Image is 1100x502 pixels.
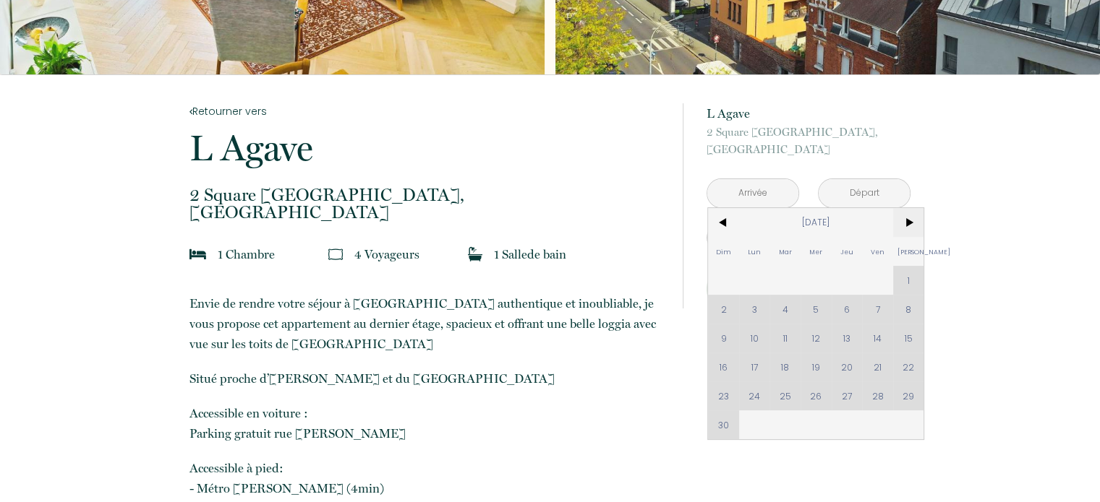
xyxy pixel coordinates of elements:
button: Réserver [707,269,911,308]
span: Jeu [832,237,863,266]
span: Ven [862,237,893,266]
span: 2 Square [GEOGRAPHIC_DATA], [189,186,664,204]
span: [DATE] [739,208,893,237]
p: L Agave [189,130,664,166]
span: Mer [801,237,832,266]
span: [PERSON_NAME] [893,237,924,266]
p: Envie de rendre votre séjour à [GEOGRAPHIC_DATA] authentique et inoubliable, je vous propose cet ... [189,293,664,354]
p: Situé proche d’[PERSON_NAME] et du [GEOGRAPHIC_DATA] [189,368,664,389]
input: Arrivée [707,179,798,207]
p: L Agave [707,103,911,124]
span: > [893,208,924,237]
span: s [414,247,419,261]
p: Accessible en voiture : Parking gratuit rue [PERSON_NAME] [189,403,664,443]
span: Mar [769,237,801,266]
p: [GEOGRAPHIC_DATA] [189,186,664,221]
p: [GEOGRAPHIC_DATA] [707,124,911,158]
p: 1 Salle de bain [494,244,566,264]
input: Départ [819,179,910,207]
span: < [708,208,739,237]
span: Dim [708,237,739,266]
p: 1 Chambre [218,244,275,264]
a: Retourner vers [189,103,664,119]
img: guests [328,247,343,261]
span: Lun [739,237,770,266]
span: 2 Square [GEOGRAPHIC_DATA], [707,124,911,141]
p: 4 Voyageur [354,244,419,264]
